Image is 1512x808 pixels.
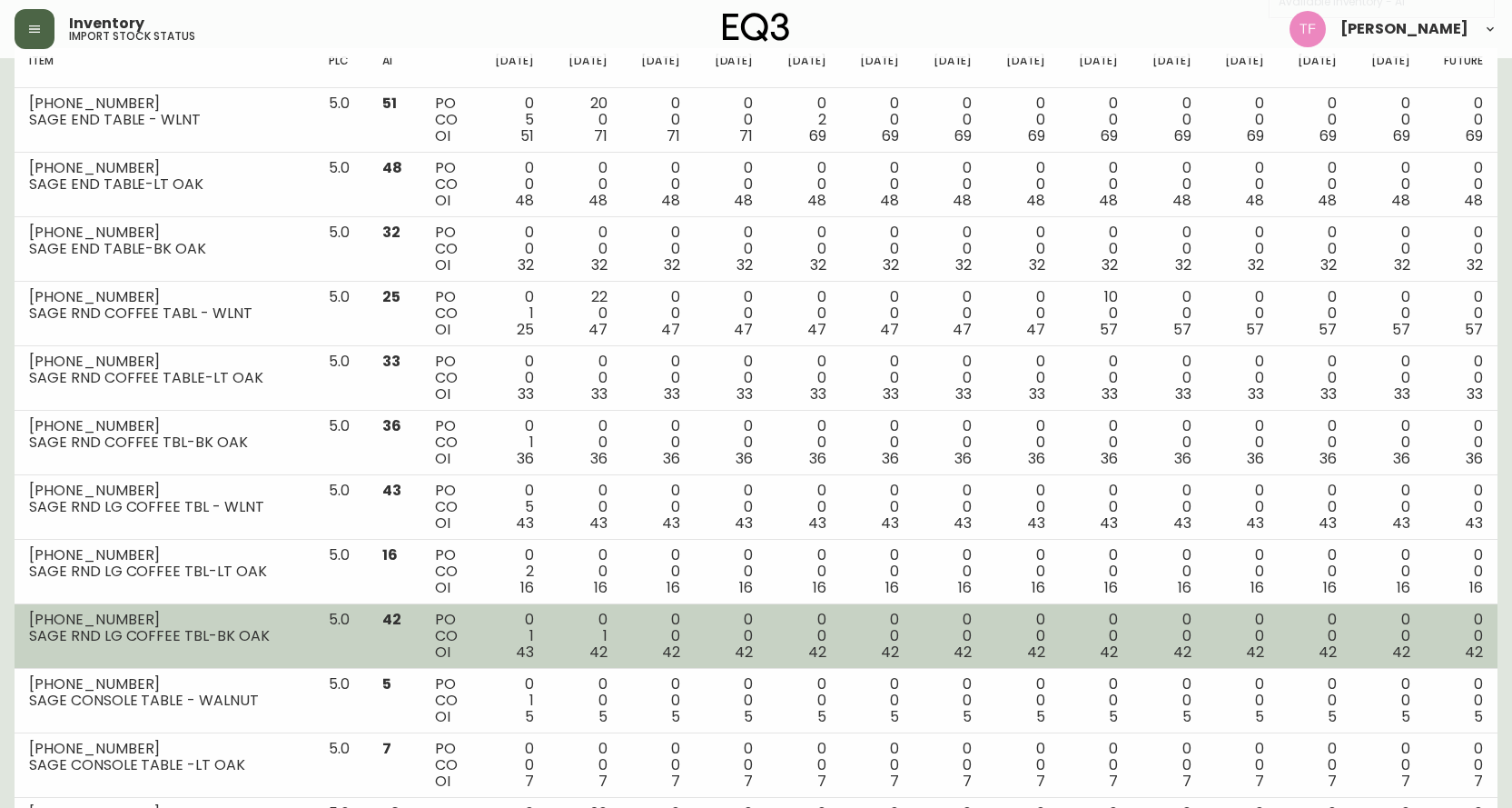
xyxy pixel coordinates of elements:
div: 0 0 [1220,418,1263,467]
span: 32 [382,222,400,243]
span: 43 [954,513,972,534]
span: 47 [953,319,972,340]
div: 0 0 [1366,95,1409,145]
div: [PHONE_NUMBER] [29,612,300,628]
div: 0 0 [1147,160,1191,209]
td: 5.0 [314,604,368,669]
div: 0 0 [1439,224,1483,274]
span: OI [435,577,450,598]
div: 0 0 [928,95,972,145]
td: 5.0 [314,540,368,604]
div: 0 1 [490,289,534,338]
span: OI [435,384,450,404]
span: 71 [594,125,608,146]
span: 43 [382,480,401,501]
div: 0 0 [855,289,899,338]
div: 0 0 [637,224,680,274]
span: 69 [1393,125,1410,146]
span: 36 [382,415,401,436]
span: 16 [667,577,680,598]
div: SAGE RND COFFEE TABL - WLNT [29,305,300,322]
div: 0 0 [928,224,972,274]
span: 48 [1099,190,1118,211]
div: 0 0 [1074,354,1118,403]
span: 42 [382,609,401,630]
span: 32 [1248,254,1264,275]
span: 47 [734,319,753,340]
span: 25 [382,286,400,307]
div: 0 0 [563,160,607,209]
th: Future [1425,48,1497,88]
span: 33 [736,384,753,404]
span: [PERSON_NAME] [1340,22,1468,36]
div: 0 0 [1439,418,1483,467]
span: 16 [1250,577,1264,598]
span: 32 [1029,254,1045,275]
span: OI [435,319,450,340]
div: PO CO [435,224,461,274]
span: 48 [1245,190,1264,211]
span: 48 [734,190,753,211]
div: 0 0 [1074,418,1118,467]
span: 57 [1465,319,1483,340]
div: 0 0 [1001,289,1044,338]
span: 69 [1247,125,1264,146]
span: 33 [1248,384,1264,404]
div: SAGE RND LG COFFEE TBL - WLNT [29,499,300,515]
span: 16 [958,577,972,598]
span: 33 [1320,384,1337,404]
span: OI [435,513,450,534]
div: 0 0 [1366,289,1409,338]
span: 33 [1175,384,1191,404]
div: SAGE RND LG COFFEE TBL-LT OAK [29,564,300,580]
th: [DATE] [841,48,914,88]
div: 0 0 [563,354,607,403]
div: 0 0 [855,547,899,596]
span: OI [435,254,450,275]
div: [PHONE_NUMBER] [29,354,300,370]
div: 0 0 [1220,289,1263,338]
td: 5.0 [314,411,368,475]
div: PO CO [435,160,461,209]
img: logo [723,13,790,42]
div: 0 5 [490,95,534,145]
div: 0 0 [1074,483,1118,532]
div: 0 0 [855,354,899,403]
span: OI [435,448,450,469]
div: 0 0 [782,547,825,596]
div: PO CO [435,547,461,596]
span: 48 [807,190,826,211]
span: 48 [661,190,680,211]
span: 43 [589,513,608,534]
span: 36 [517,448,534,469]
div: 0 0 [1220,354,1263,403]
span: 16 [382,544,398,565]
div: 0 0 [782,160,825,209]
span: 57 [1173,319,1191,340]
div: 0 0 [1366,547,1409,596]
span: 48 [953,190,972,211]
span: 33 [382,351,400,372]
span: 69 [1466,125,1483,146]
span: 48 [1318,190,1337,211]
div: PO CO [435,95,461,145]
div: 0 2 [782,95,825,145]
div: 0 0 [1001,547,1044,596]
div: 0 0 [709,547,753,596]
span: 32 [1467,254,1483,275]
div: 10 0 [1074,289,1118,338]
div: 0 0 [1147,224,1191,274]
div: 0 0 [782,483,825,532]
th: [DATE] [1279,48,1351,88]
span: OI [435,190,450,211]
div: PO CO [435,483,461,532]
div: 0 0 [1366,354,1409,403]
div: 0 0 [855,160,899,209]
span: 16 [1178,577,1191,598]
div: 0 0 [1001,483,1044,532]
td: 5.0 [314,153,368,217]
div: 0 0 [1293,418,1337,467]
div: 0 0 [1220,95,1263,145]
span: 36 [1393,448,1410,469]
span: 32 [955,254,972,275]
